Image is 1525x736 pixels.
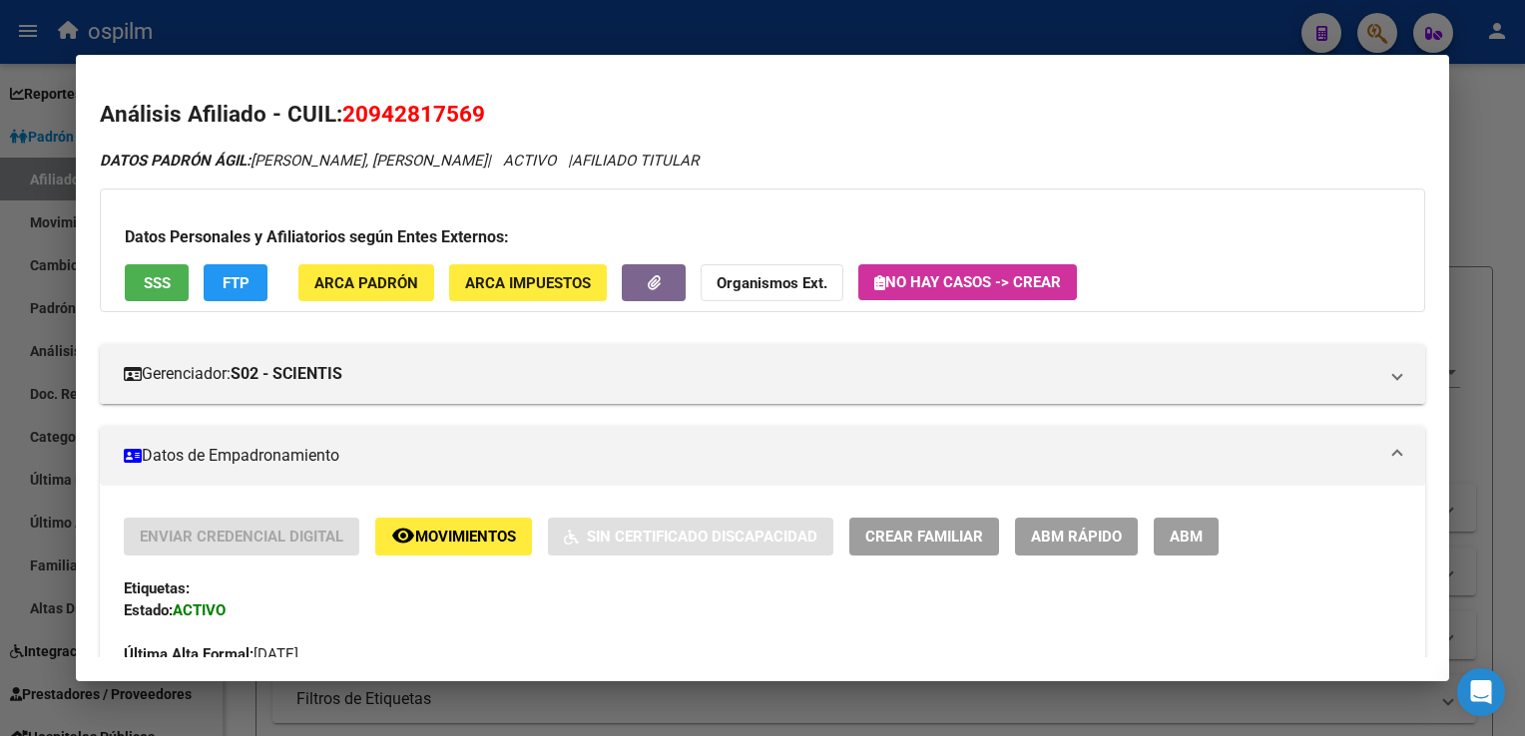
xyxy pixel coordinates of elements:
mat-expansion-panel-header: Datos de Empadronamiento [100,426,1424,486]
strong: Estado: [124,601,173,619]
span: ARCA Padrón [314,274,418,292]
button: No hay casos -> Crear [858,264,1077,300]
button: Crear Familiar [849,518,999,554]
button: ABM [1154,518,1219,554]
button: Enviar Credencial Digital [124,518,359,554]
mat-panel-title: Gerenciador: [124,362,1376,386]
span: SSS [144,274,171,292]
button: Organismos Ext. [701,264,843,301]
span: ABM Rápido [1031,529,1122,547]
button: ABM Rápido [1015,518,1138,554]
h3: Datos Personales y Afiliatorios según Entes Externos: [125,225,1399,249]
button: FTP [204,264,267,301]
span: No hay casos -> Crear [874,273,1061,291]
span: ARCA Impuestos [465,274,591,292]
span: Movimientos [415,529,516,547]
span: ABM [1170,529,1203,547]
strong: S02 - SCIENTIS [231,362,342,386]
span: Sin Certificado Discapacidad [587,529,817,547]
strong: ACTIVO [173,601,226,619]
span: Enviar Credencial Digital [140,529,343,547]
mat-expansion-panel-header: Gerenciador:S02 - SCIENTIS [100,344,1424,404]
span: 20942817569 [342,101,485,127]
button: SSS [125,264,189,301]
button: Sin Certificado Discapacidad [548,518,833,554]
i: | ACTIVO | [100,152,699,170]
span: FTP [223,274,250,292]
span: AFILIADO TITULAR [572,152,699,170]
mat-icon: remove_red_eye [391,524,415,548]
h2: Análisis Afiliado - CUIL: [100,98,1424,132]
div: Open Intercom Messenger [1457,668,1505,716]
span: Crear Familiar [865,529,983,547]
mat-panel-title: Datos de Empadronamiento [124,444,1376,468]
strong: Etiquetas: [124,579,190,597]
button: ARCA Padrón [298,264,434,301]
strong: Última Alta Formal: [124,645,254,663]
span: [DATE] [124,645,298,663]
button: Movimientos [375,518,532,554]
strong: DATOS PADRÓN ÁGIL: [100,152,251,170]
button: ARCA Impuestos [449,264,607,301]
span: [PERSON_NAME], [PERSON_NAME] [100,152,487,170]
strong: Organismos Ext. [717,274,827,292]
